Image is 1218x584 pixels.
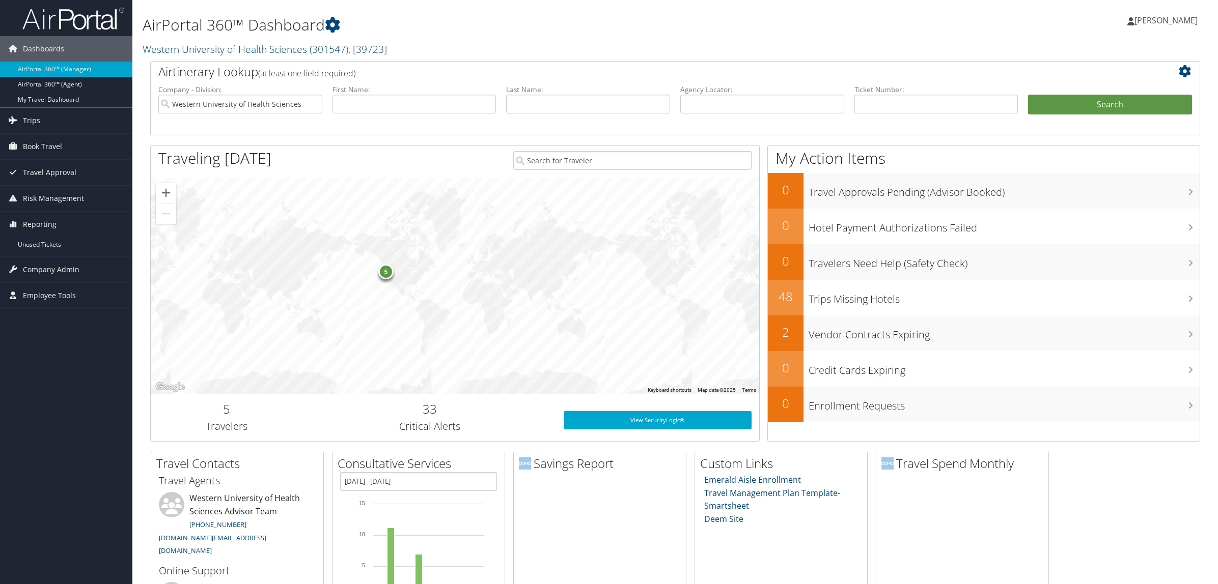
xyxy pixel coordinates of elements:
[768,252,804,270] h2: 0
[1134,15,1198,26] span: [PERSON_NAME]
[143,42,387,56] a: Western University of Health Sciences
[23,108,40,133] span: Trips
[159,474,316,488] h3: Travel Agents
[189,520,246,529] a: [PHONE_NUMBER]
[156,455,323,472] h2: Travel Contacts
[881,455,1048,472] h2: Travel Spend Monthly
[768,209,1200,244] a: 0Hotel Payment Authorizations Failed
[311,400,549,418] h2: 33
[704,487,840,512] a: Travel Management Plan Template- Smartsheet
[23,186,84,211] span: Risk Management
[338,455,505,472] h2: Consultative Services
[158,63,1104,80] h2: Airtinerary Lookup
[1028,95,1192,115] button: Search
[648,387,691,394] button: Keyboard shortcuts
[23,257,79,282] span: Company Admin
[1127,5,1208,36] a: [PERSON_NAME]
[311,419,549,433] h3: Critical Alerts
[854,84,1018,95] label: Ticket Number:
[700,455,867,472] h2: Custom Links
[768,351,1200,387] a: 0Credit Cards Expiring
[881,457,894,470] img: domo-logo.png
[348,42,387,56] span: , [ 39723 ]
[333,84,496,95] label: First Name:
[23,36,64,62] span: Dashboards
[519,455,686,472] h2: Savings Report
[809,358,1200,377] h3: Credit Cards Expiring
[768,181,804,198] h2: 0
[23,160,76,185] span: Travel Approval
[809,287,1200,306] h3: Trips Missing Hotels
[742,387,756,393] a: Terms (opens in new tab)
[159,533,266,556] a: [DOMAIN_NAME][EMAIL_ADDRESS][DOMAIN_NAME]
[809,323,1200,342] h3: Vendor Contracts Expiring
[768,395,804,412] h2: 0
[768,244,1200,280] a: 0Travelers Need Help (Safety Check)
[698,387,736,393] span: Map data ©2025
[22,7,124,31] img: airportal-logo.png
[158,148,271,169] h1: Traveling [DATE]
[809,251,1200,271] h3: Travelers Need Help (Safety Check)
[158,419,295,433] h3: Travelers
[768,359,804,376] h2: 0
[506,84,670,95] label: Last Name:
[704,513,743,524] a: Deem Site
[768,148,1200,169] h1: My Action Items
[153,381,187,394] a: Open this area in Google Maps (opens a new window)
[359,531,365,537] tspan: 10
[359,500,365,506] tspan: 15
[564,411,751,429] a: View SecurityLogic®
[154,492,321,560] li: Western University of Health Sciences Advisor Team
[809,180,1200,199] h3: Travel Approvals Pending (Advisor Booked)
[768,288,804,305] h2: 48
[258,68,355,79] span: (at least one field required)
[680,84,844,95] label: Agency Locator:
[156,203,176,224] button: Zoom out
[158,84,322,95] label: Company - Division:
[809,394,1200,413] h3: Enrollment Requests
[519,457,531,470] img: domo-logo.png
[768,315,1200,351] a: 2Vendor Contracts Expiring
[704,474,801,485] a: Emerald Aisle Enrollment
[159,564,316,578] h3: Online Support
[23,283,76,308] span: Employee Tools
[768,280,1200,315] a: 48Trips Missing Hotels
[153,381,187,394] img: Google
[158,400,295,418] h2: 5
[378,264,394,279] div: 5
[362,562,365,568] tspan: 5
[23,212,57,237] span: Reporting
[513,151,752,170] input: Search for Traveler
[143,14,853,36] h1: AirPortal 360™ Dashboard
[809,216,1200,235] h3: Hotel Payment Authorizations Failed
[768,387,1200,422] a: 0Enrollment Requests
[156,183,176,203] button: Zoom in
[768,173,1200,209] a: 0Travel Approvals Pending (Advisor Booked)
[310,42,348,56] span: ( 301547 )
[23,134,62,159] span: Book Travel
[768,324,804,341] h2: 2
[768,217,804,234] h2: 0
